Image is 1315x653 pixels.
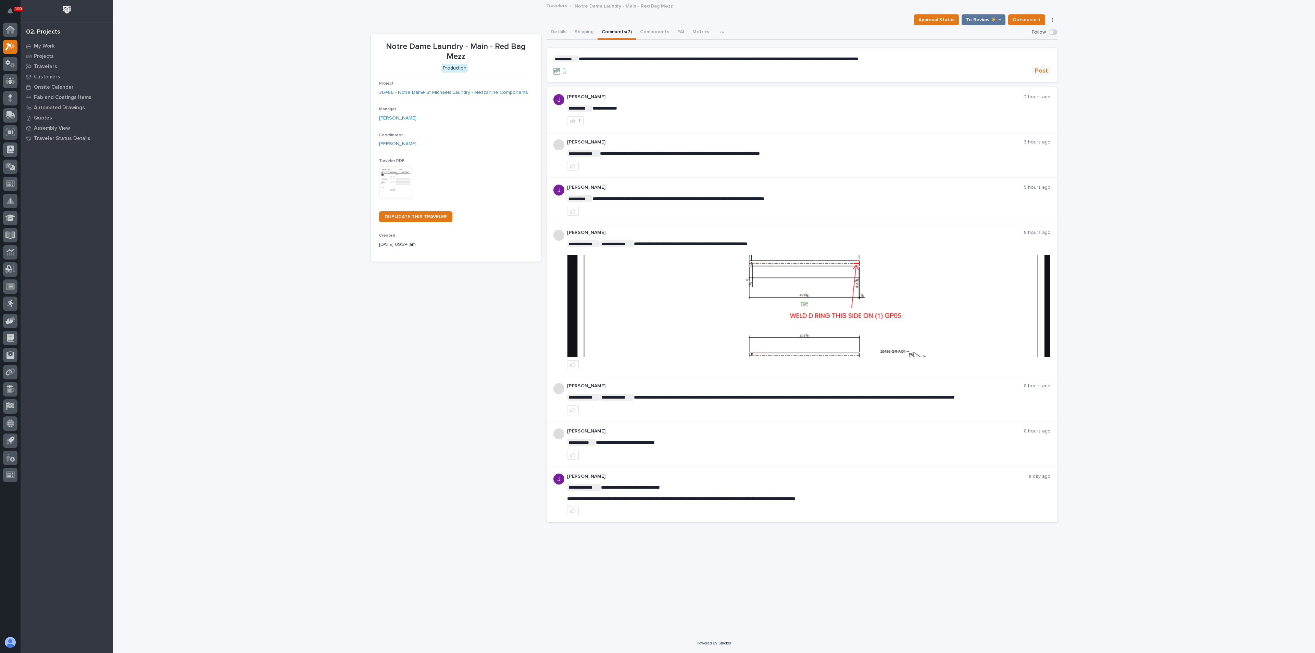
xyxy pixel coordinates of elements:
p: [PERSON_NAME] [567,230,1024,236]
p: Fab and Coatings Items [34,95,91,101]
img: Workspace Logo [61,3,73,16]
p: [PERSON_NAME] [567,428,1024,434]
a: DUPLICATE THIS TRAVELER [379,211,452,222]
p: Assembly View [34,125,70,131]
button: FAI [673,25,688,40]
button: like this post [567,506,579,515]
div: Notifications100 [9,8,17,19]
p: a day ago [1029,474,1051,479]
p: Projects [34,53,54,60]
a: Quotes [21,113,113,123]
p: [PERSON_NAME] [567,139,1024,145]
a: Onsite Calendar [21,82,113,92]
div: Production [441,64,468,73]
p: [PERSON_NAME] [567,474,1029,479]
p: Travelers [34,64,57,70]
p: Notre Dame Laundry - Main - Red Bag Mezz [575,2,673,9]
img: ACg8ocLB2sBq07NhafZLDpfZztpbDqa4HYtD3rBf5LhdHf4k=s96-c [553,474,564,485]
img: ACg8ocLB2sBq07NhafZLDpfZztpbDqa4HYtD3rBf5LhdHf4k=s96-c [553,94,564,105]
a: Traveler Status Details [21,133,113,143]
p: Traveler Status Details [34,136,90,142]
a: Fab and Coatings Items [21,92,113,102]
p: [DATE] 09:24 am [379,241,533,248]
p: Notre Dame Laundry - Main - Red Bag Mezz [379,42,533,62]
button: like this post [567,162,579,171]
span: Coordinator [379,133,403,137]
span: Manager [379,107,396,111]
span: Post [1035,67,1048,75]
button: To Review 👨‍🏭 → [962,14,1005,25]
span: DUPLICATE THIS TRAVELER [385,214,447,219]
button: like this post [567,360,579,369]
p: 8 hours ago [1024,383,1051,389]
span: Traveler PDF [379,159,404,163]
p: [PERSON_NAME] [567,383,1024,389]
a: Powered By Stacker [697,641,731,645]
span: Project [379,81,393,86]
a: My Work [21,41,113,51]
span: To Review 👨‍🏭 → [966,16,1001,24]
button: Approval Status [914,14,959,25]
span: Approval Status [918,16,954,24]
a: Automated Drawings [21,102,113,113]
div: 02. Projects [26,28,60,36]
button: Metrics [688,25,713,40]
span: Outsource ↑ [1013,16,1041,24]
button: Components [636,25,673,40]
a: Travelers [546,1,567,9]
p: Automated Drawings [34,105,85,111]
img: ACg8ocLB2sBq07NhafZLDpfZztpbDqa4HYtD3rBf5LhdHf4k=s96-c [553,185,564,196]
p: Customers [34,74,60,80]
p: 3 hours ago [1024,139,1051,145]
button: 1 [567,116,584,125]
p: Follow [1032,29,1046,35]
button: Post [1032,67,1051,75]
p: 8 hours ago [1024,428,1051,434]
a: Travelers [21,61,113,72]
p: 100 [15,7,22,11]
span: Created [379,234,395,238]
p: Onsite Calendar [34,84,74,90]
p: My Work [34,43,55,49]
a: Assembly View [21,123,113,133]
a: Customers [21,72,113,82]
a: 26486 - Notre Dame St Michaels Laundry - Mezzanine Components [379,89,528,96]
div: 1 [578,118,580,123]
p: 2 hours ago [1024,94,1051,100]
button: Outsource ↑ [1008,14,1045,25]
button: users-avatar [3,635,17,650]
button: Shipping [571,25,598,40]
p: [PERSON_NAME] [567,185,1024,190]
p: 8 hours ago [1024,230,1051,236]
button: Notifications [3,4,17,18]
button: like this post [567,405,579,414]
button: Comments (7) [598,25,636,40]
button: like this post [567,207,579,216]
a: [PERSON_NAME] [379,115,416,122]
button: like this post [567,451,579,460]
button: Details [547,25,571,40]
p: [PERSON_NAME] [567,94,1024,100]
p: Quotes [34,115,52,121]
p: 5 hours ago [1024,185,1051,190]
a: [PERSON_NAME] [379,140,416,148]
a: Projects [21,51,113,61]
